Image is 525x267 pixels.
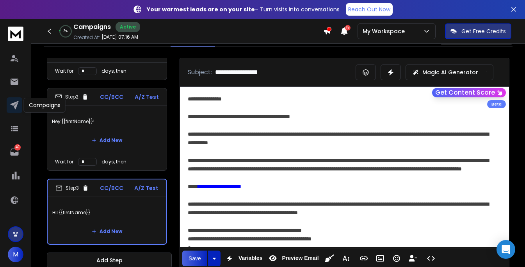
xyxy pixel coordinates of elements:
[432,88,506,97] button: Get Content Score
[487,100,506,108] div: Beta
[134,184,158,192] p: A/Z Test
[406,251,420,266] button: Insert Unsubscribe Link
[424,251,438,266] button: Code View
[100,184,123,192] p: CC/BCC
[116,22,140,32] div: Active
[147,5,340,13] p: – Turn visits into conversations
[182,251,207,266] button: Save
[389,251,404,266] button: Emoticons
[7,144,22,160] a: 40
[55,68,73,74] p: Wait for
[338,251,353,266] button: More Text
[52,111,162,133] p: Hey {{firstName}}!
[363,27,408,35] p: My Workspace
[188,68,212,77] p: Subject:
[280,255,320,262] span: Preview Email
[8,247,23,262] button: M
[64,29,68,34] p: 3 %
[406,65,493,80] button: Magic AI Generator
[55,159,73,165] p: Wait for
[8,27,23,41] img: logo
[348,5,390,13] p: Reach Out Now
[135,93,159,101] p: A/Z Test
[24,98,66,113] div: Campaigns
[14,144,21,151] p: 40
[346,3,393,16] a: Reach Out Now
[497,240,515,259] div: Open Intercom Messenger
[73,22,111,32] h1: Campaigns
[85,133,128,148] button: Add New
[265,251,320,266] button: Preview Email
[85,224,128,239] button: Add New
[373,251,388,266] button: Insert Image (⌘P)
[356,251,371,266] button: Insert Link (⌘K)
[47,88,167,171] li: Step2CC/BCCA/Z TestHey {{firstName}}!Add NewWait fordays, then
[47,179,167,245] li: Step3CC/BCCA/Z TestHII {{firstName}}Add New
[445,23,511,39] button: Get Free Credits
[101,159,126,165] p: days, then
[345,25,351,30] span: 15
[100,93,123,101] p: CC/BCC
[237,255,264,262] span: Variables
[52,202,162,224] p: HII {{firstName}}
[55,185,89,192] div: Step 3
[55,93,89,100] div: Step 2
[101,34,138,40] p: [DATE] 07:16 AM
[461,27,506,35] p: Get Free Credits
[322,251,337,266] button: Clean HTML
[222,251,264,266] button: Variables
[73,34,100,41] p: Created At:
[422,68,478,76] p: Magic AI Generator
[147,5,255,13] strong: Your warmest leads are on your site
[101,68,126,74] p: days, then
